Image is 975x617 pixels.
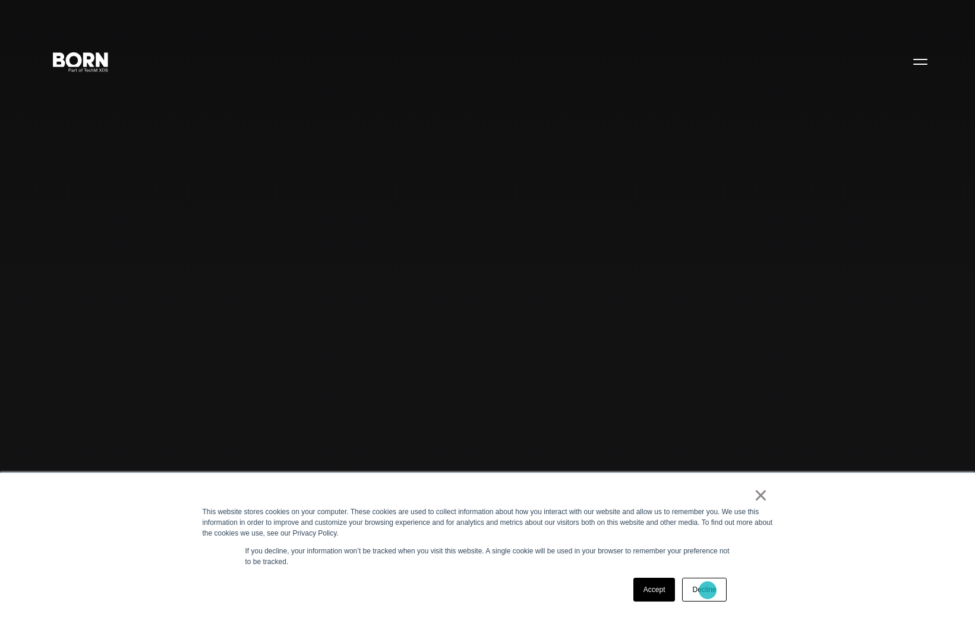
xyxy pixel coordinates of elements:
p: If you decline, your information won’t be tracked when you visit this website. A single cookie wi... [245,546,730,567]
a: × [754,490,768,500]
a: Accept [633,578,676,602]
button: Open [906,49,935,74]
a: Decline [682,578,726,602]
div: This website stores cookies on your computer. These cookies are used to collect information about... [203,506,773,539]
